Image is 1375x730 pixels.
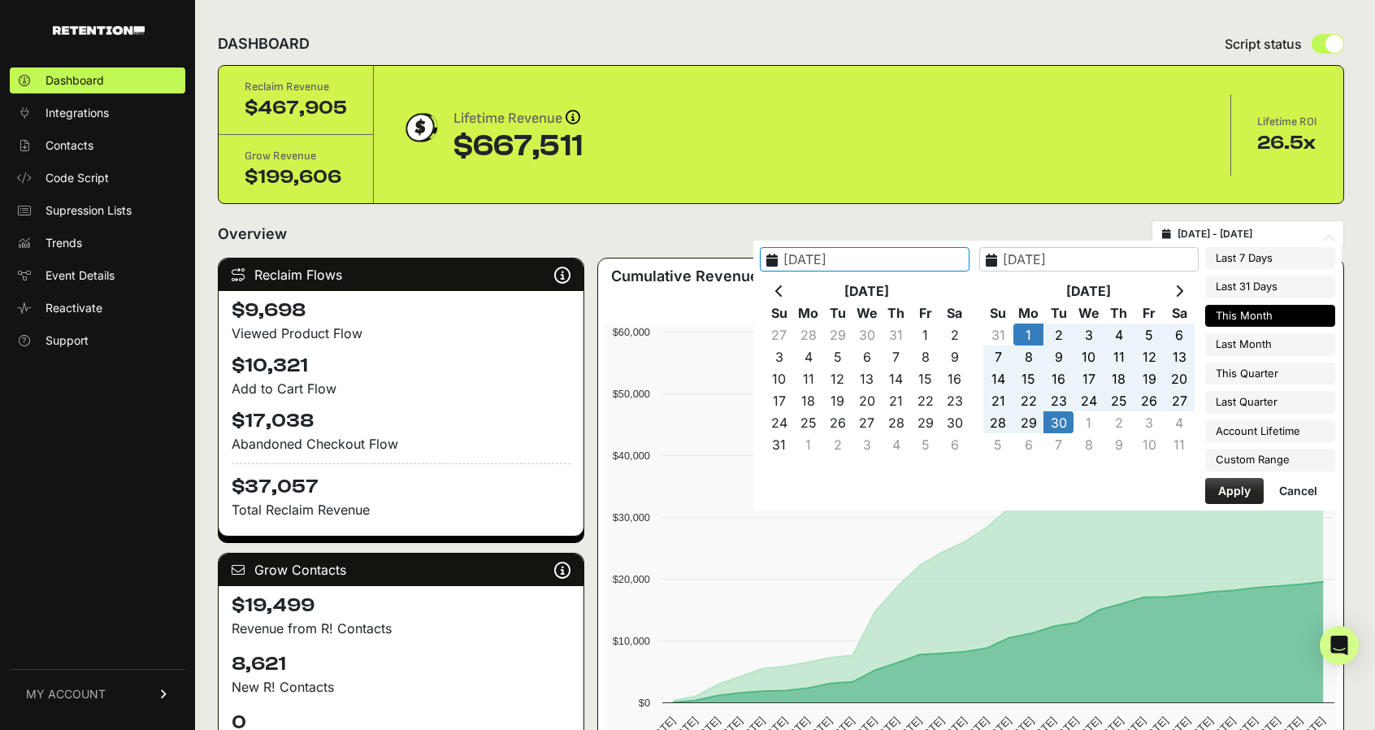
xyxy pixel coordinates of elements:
[1104,345,1134,367] td: 11
[823,324,852,345] td: 29
[765,367,794,389] td: 10
[852,389,882,411] td: 20
[911,433,940,455] td: 5
[765,345,794,367] td: 3
[765,324,794,345] td: 27
[794,389,823,411] td: 18
[613,388,650,400] text: $50,000
[794,411,823,433] td: 25
[983,433,1013,455] td: 5
[940,324,969,345] td: 2
[983,302,1013,324] th: Su
[983,367,1013,389] td: 14
[1205,305,1335,328] li: This Month
[1043,324,1074,345] td: 2
[1043,302,1074,324] th: Tu
[940,411,969,433] td: 30
[882,367,911,389] td: 14
[1205,363,1335,385] li: This Quarter
[1013,345,1043,367] td: 8
[1013,367,1043,389] td: 15
[232,298,570,324] h4: $9,698
[1205,391,1335,414] li: Last Quarter
[46,332,89,349] span: Support
[1043,411,1074,433] td: 30
[232,619,570,638] p: Revenue from R! Contacts
[911,367,940,389] td: 15
[46,202,132,219] span: Supression Lists
[232,353,570,379] h4: $10,321
[232,651,570,677] h4: 8,621
[1074,367,1104,389] td: 17
[983,345,1013,367] td: 7
[1165,433,1195,455] td: 11
[232,324,570,343] div: Viewed Product Flow
[1266,478,1330,504] button: Cancel
[1205,276,1335,298] li: Last 31 Days
[1134,345,1165,367] td: 12
[882,302,911,324] th: Th
[882,411,911,433] td: 28
[232,434,570,454] div: Abandoned Checkout Flow
[794,324,823,345] td: 28
[1013,324,1043,345] td: 1
[46,170,109,186] span: Code Script
[911,345,940,367] td: 8
[1043,433,1074,455] td: 7
[765,302,794,324] th: Su
[245,148,347,164] div: Grow Revenue
[613,511,650,524] text: $30,000
[10,133,185,159] a: Contacts
[940,367,969,389] td: 16
[823,389,852,411] td: 19
[1013,433,1043,455] td: 6
[823,302,852,324] th: Tu
[1205,478,1264,504] button: Apply
[794,280,940,302] th: [DATE]
[218,223,287,246] h2: Overview
[1257,130,1317,156] div: 26.5x
[1134,433,1165,455] td: 10
[940,433,969,455] td: 6
[940,345,969,367] td: 9
[232,677,570,697] p: New R! Contacts
[1104,324,1134,345] td: 4
[46,105,109,121] span: Integrations
[1205,420,1335,443] li: Account Lifetime
[911,389,940,411] td: 22
[10,230,185,256] a: Trends
[46,300,102,316] span: Reactivate
[852,367,882,389] td: 13
[1320,626,1359,665] div: Open Intercom Messenger
[911,302,940,324] th: Fr
[400,107,440,148] img: dollar-coin-05c43ed7efb7bc0c12610022525b4bbbb207c7efeef5aecc26f025e68dcafac9.png
[823,433,852,455] td: 2
[1225,34,1302,54] span: Script status
[1165,345,1195,367] td: 13
[765,411,794,433] td: 24
[613,573,650,585] text: $20,000
[940,302,969,324] th: Sa
[46,235,82,251] span: Trends
[983,411,1013,433] td: 28
[53,26,145,35] img: Retention.com
[46,267,115,284] span: Event Details
[1074,324,1104,345] td: 3
[1104,433,1134,455] td: 9
[882,345,911,367] td: 7
[10,165,185,191] a: Code Script
[983,324,1013,345] td: 31
[1013,411,1043,433] td: 29
[10,198,185,224] a: Supression Lists
[1104,411,1134,433] td: 2
[232,593,570,619] h4: $19,499
[882,324,911,345] td: 31
[1074,302,1104,324] th: We
[940,389,969,411] td: 23
[1074,411,1104,433] td: 1
[852,411,882,433] td: 27
[10,100,185,126] a: Integrations
[1165,302,1195,324] th: Sa
[232,379,570,398] div: Add to Cart Flow
[1013,389,1043,411] td: 22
